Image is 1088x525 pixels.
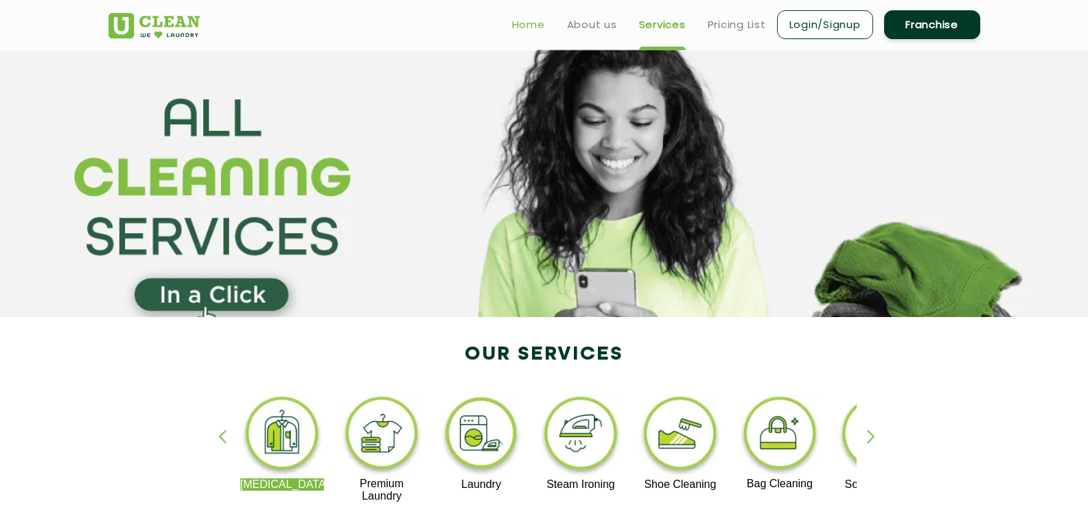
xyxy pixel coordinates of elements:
[638,393,723,478] img: shoe_cleaning_11zon.webp
[512,16,545,33] a: Home
[837,478,921,491] p: Sofa Cleaning
[884,10,980,39] a: Franchise
[738,478,822,490] p: Bag Cleaning
[777,10,873,39] a: Login/Signup
[340,478,424,502] p: Premium Laundry
[738,393,822,478] img: bag_cleaning_11zon.webp
[708,16,766,33] a: Pricing List
[340,393,424,478] img: premium_laundry_cleaning_11zon.webp
[837,393,921,478] img: sofa_cleaning_11zon.webp
[539,478,623,491] p: Steam Ironing
[539,393,623,478] img: steam_ironing_11zon.webp
[240,393,325,478] img: dry_cleaning_11zon.webp
[439,478,524,491] p: Laundry
[639,16,686,33] a: Services
[108,13,200,38] img: UClean Laundry and Dry Cleaning
[240,478,325,491] p: [MEDICAL_DATA]
[439,393,524,478] img: laundry_cleaning_11zon.webp
[638,478,723,491] p: Shoe Cleaning
[567,16,617,33] a: About us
